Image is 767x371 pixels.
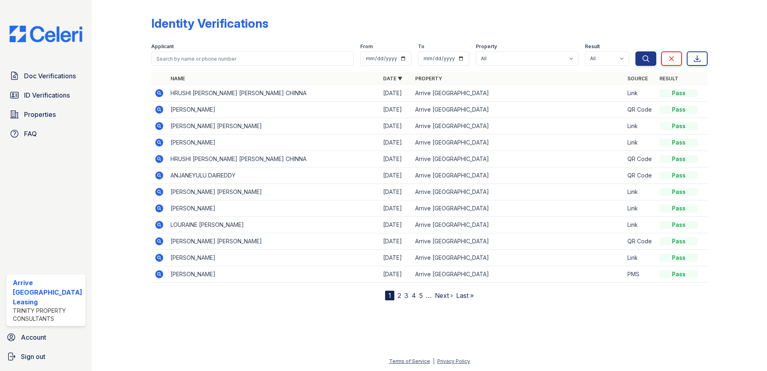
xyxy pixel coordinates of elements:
td: LOURAINE [PERSON_NAME] [167,217,380,233]
div: Pass [659,171,698,179]
td: Link [624,118,656,135]
td: [DATE] [380,184,412,200]
input: Search by name or phone number [151,51,354,66]
a: 2 [398,291,401,300]
td: Arrive [GEOGRAPHIC_DATA] [412,233,625,250]
td: QR Code [624,167,656,184]
td: Arrive [GEOGRAPHIC_DATA] [412,118,625,135]
a: FAQ [6,126,85,142]
a: Result [659,75,678,82]
div: Pass [659,221,698,229]
td: Arrive [GEOGRAPHIC_DATA] [412,135,625,151]
div: Pass [659,139,698,147]
td: QR Code [624,151,656,167]
span: Sign out [21,352,45,361]
td: [PERSON_NAME] [167,266,380,283]
div: Pass [659,204,698,212]
a: Properties [6,106,85,122]
label: To [418,43,424,50]
td: [DATE] [380,118,412,135]
td: Arrive [GEOGRAPHIC_DATA] [412,266,625,283]
a: Source [627,75,648,82]
td: [PERSON_NAME] [167,135,380,151]
td: Link [624,184,656,200]
label: Property [476,43,497,50]
div: 1 [385,291,394,300]
a: ID Verifications [6,87,85,103]
td: [PERSON_NAME] [167,250,380,266]
td: [DATE] [380,85,412,102]
a: Terms of Service [389,358,430,364]
a: 3 [404,291,408,300]
a: Date ▼ [383,75,402,82]
td: HRUSHI [PERSON_NAME] [PERSON_NAME] CHINNA [167,85,380,102]
img: CE_Logo_Blue-a8612792a0a2168367f1c8372b55b34899dd931a85d93a1a3d3e32e68fde9ad4.png [3,26,89,42]
td: Arrive [GEOGRAPHIC_DATA] [412,167,625,184]
td: [DATE] [380,167,412,184]
a: 4 [412,291,416,300]
td: [PERSON_NAME] [PERSON_NAME] [167,233,380,250]
td: [PERSON_NAME] [167,200,380,217]
div: Pass [659,188,698,196]
a: 5 [419,291,423,300]
td: [DATE] [380,266,412,283]
span: … [426,291,432,300]
td: Arrive [GEOGRAPHIC_DATA] [412,184,625,200]
td: Arrive [GEOGRAPHIC_DATA] [412,250,625,266]
td: Link [624,200,656,217]
label: From [360,43,373,50]
td: ANJANEYULU DAIREDDY [167,167,380,184]
label: Result [585,43,600,50]
a: Name [170,75,185,82]
span: Properties [24,110,56,119]
div: Pass [659,89,698,97]
td: PMS [624,266,656,283]
span: Account [21,332,46,342]
td: [PERSON_NAME] [PERSON_NAME] [167,118,380,135]
td: [DATE] [380,217,412,233]
div: Pass [659,155,698,163]
td: [DATE] [380,102,412,118]
td: QR Code [624,102,656,118]
td: [DATE] [380,200,412,217]
td: [PERSON_NAME] [PERSON_NAME] [167,184,380,200]
div: Arrive [GEOGRAPHIC_DATA] Leasing [13,278,82,307]
a: Last » [456,291,474,300]
td: [DATE] [380,250,412,266]
td: [PERSON_NAME] [167,102,380,118]
a: Account [3,329,89,345]
td: Arrive [GEOGRAPHIC_DATA] [412,200,625,217]
div: Pass [659,122,698,130]
td: Arrive [GEOGRAPHIC_DATA] [412,217,625,233]
div: Pass [659,254,698,262]
span: Doc Verifications [24,71,76,81]
td: [DATE] [380,135,412,151]
div: Pass [659,270,698,278]
label: Applicant [151,43,174,50]
a: Sign out [3,349,89,365]
div: Identity Verifications [151,16,268,31]
td: Link [624,135,656,151]
td: Arrive [GEOGRAPHIC_DATA] [412,85,625,102]
td: Arrive [GEOGRAPHIC_DATA] [412,102,625,118]
td: Link [624,217,656,233]
div: Pass [659,237,698,245]
td: [DATE] [380,233,412,250]
a: Next › [435,291,453,300]
a: Privacy Policy [437,358,470,364]
div: | [433,358,434,364]
td: QR Code [624,233,656,250]
span: ID Verifications [24,90,70,100]
td: Arrive [GEOGRAPHIC_DATA] [412,151,625,167]
td: HRUSHI [PERSON_NAME] [PERSON_NAME] CHINNA [167,151,380,167]
div: Trinity Property Consultants [13,307,82,323]
span: FAQ [24,129,37,139]
div: Pass [659,106,698,114]
td: Link [624,85,656,102]
a: Doc Verifications [6,68,85,84]
td: [DATE] [380,151,412,167]
a: Property [415,75,442,82]
td: Link [624,250,656,266]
